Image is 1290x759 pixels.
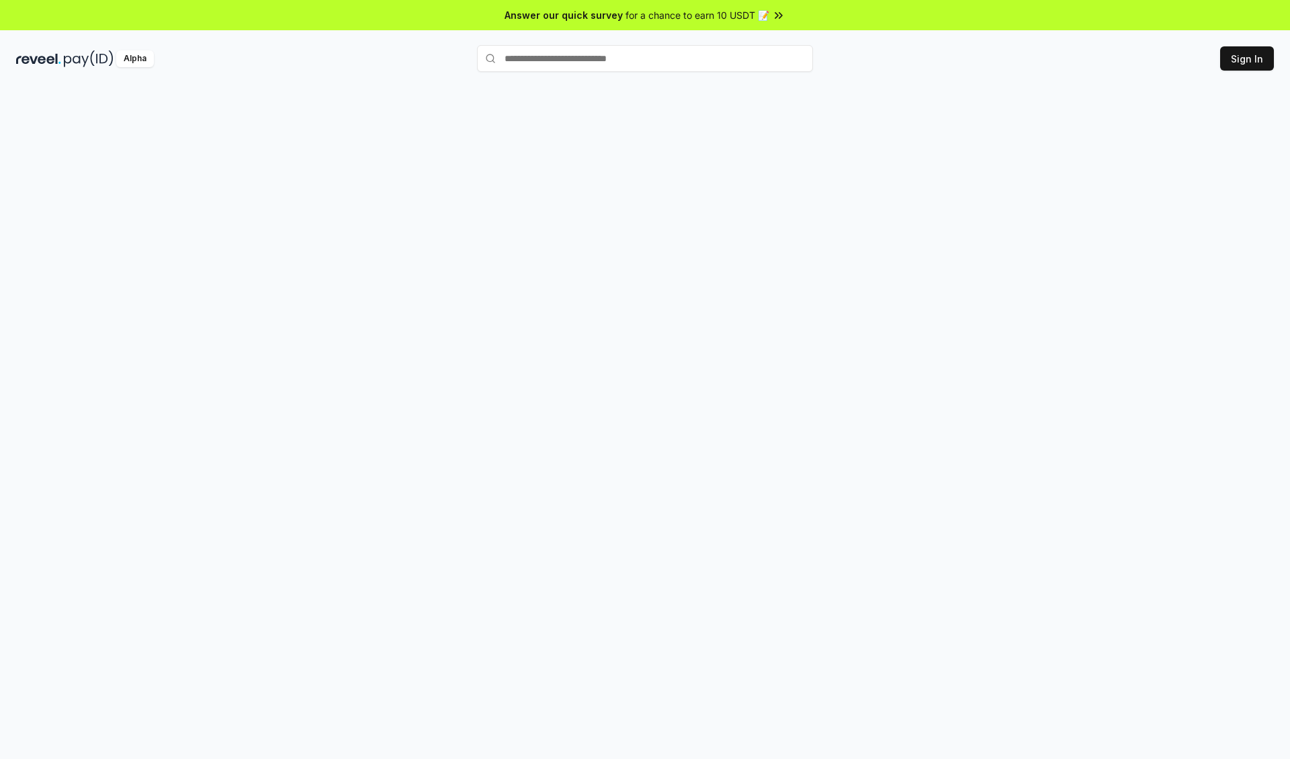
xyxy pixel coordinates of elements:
img: pay_id [64,50,114,67]
span: Answer our quick survey [505,8,623,22]
div: Alpha [116,50,154,67]
img: reveel_dark [16,50,61,67]
button: Sign In [1220,46,1274,71]
span: for a chance to earn 10 USDT 📝 [626,8,769,22]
